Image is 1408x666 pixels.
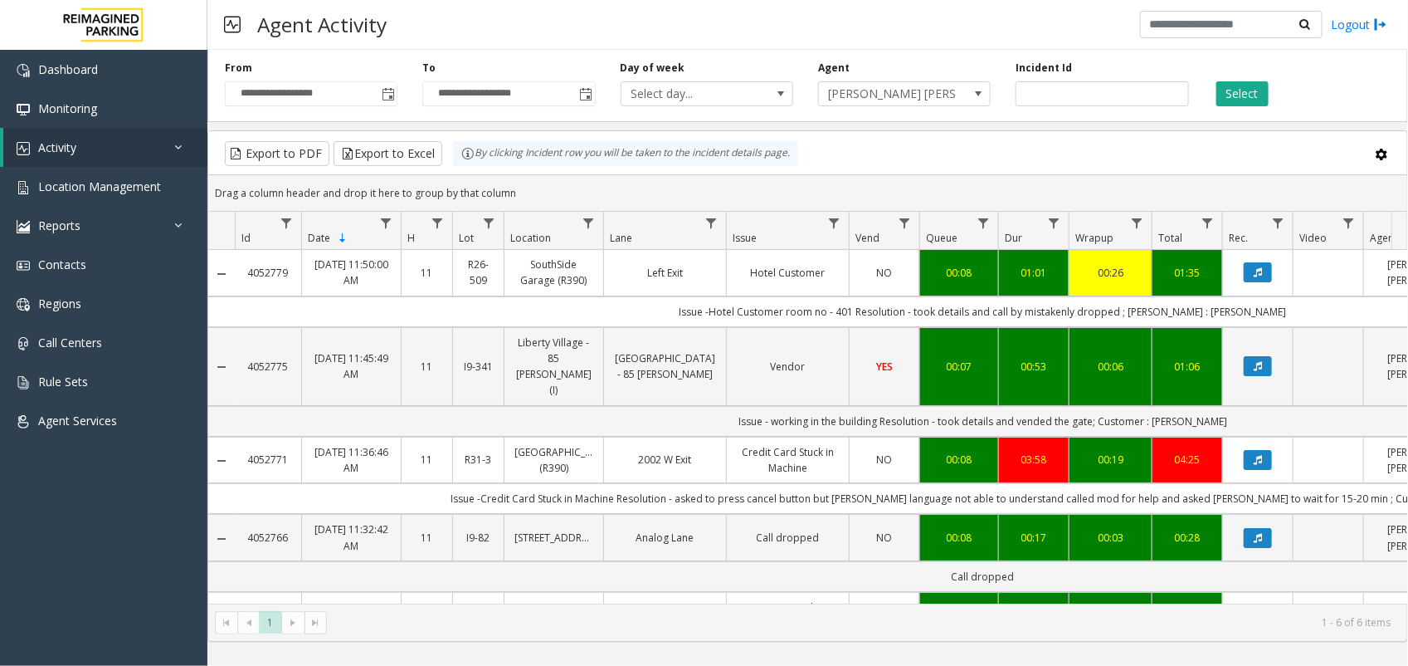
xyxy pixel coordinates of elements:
a: 00:06 [1079,359,1142,375]
div: 00:53 [1009,359,1059,375]
a: 01:01 [1009,265,1059,281]
button: Export to Excel [334,141,442,166]
span: Vend [855,231,879,245]
a: R31-3 [463,452,494,468]
a: 01:06 [1162,359,1212,375]
span: Page 1 [259,611,281,634]
span: NO [877,453,893,467]
a: H Filter Menu [426,212,449,234]
a: [DATE] 11:50:00 AM [312,257,391,288]
label: From [225,61,252,76]
a: Vend Filter Menu [894,212,916,234]
span: Dashboard [38,61,98,77]
img: logout [1374,16,1387,33]
a: [STREET_ADDRESS] [514,530,593,546]
span: Lane [610,231,632,245]
span: NO [877,531,893,545]
span: Call Centers [38,335,102,350]
a: 11 [412,359,442,375]
a: Collapse Details [208,360,235,374]
button: Select [1216,81,1269,106]
a: Rec. Filter Menu [1267,212,1289,234]
a: 04:25 [1162,452,1212,468]
span: Rule Sets [38,374,88,389]
img: 'icon' [17,103,30,116]
a: Lot Filter Menu [478,212,500,234]
span: Wrapup [1075,231,1113,245]
span: Total [1158,231,1182,245]
a: Credit Card Stuck in Machine [737,444,839,476]
span: Queue [926,231,957,245]
kendo-pager-info: 1 - 6 of 6 items [337,615,1391,629]
a: Dur Filter Menu [1043,212,1065,234]
label: Agent [818,61,850,76]
span: Contacts [38,257,86,272]
div: 00:07 [930,359,988,375]
a: Activity [3,128,207,167]
a: [DATE] 11:36:46 AM [312,444,391,476]
a: 03:58 [1009,452,1059,468]
a: NO [860,452,909,468]
img: 'icon' [17,181,30,194]
a: 4052771 [245,452,291,468]
label: To [422,61,436,76]
span: Rec. [1229,231,1248,245]
div: 00:08 [930,530,988,546]
span: Agent Services [38,413,117,428]
img: 'icon' [17,337,30,350]
span: Sortable [336,232,349,245]
a: 11 [412,452,442,468]
span: Select day... [621,82,758,105]
img: 'icon' [17,64,30,77]
a: 00:26 [1079,265,1142,281]
span: Toggle popup [577,82,595,105]
a: Wrapup Filter Menu [1126,212,1148,234]
div: Drag a column header and drop it here to group by that column [208,179,1407,208]
a: Total Filter Menu [1196,212,1219,234]
img: infoIcon.svg [461,147,475,160]
img: 'icon' [17,220,30,233]
a: NO [860,530,909,546]
a: Collapse Details [208,454,235,468]
a: 2002 W Exit [614,452,716,468]
span: YES [876,360,893,374]
a: 4052766 [245,530,291,546]
img: 'icon' [17,376,30,389]
a: [GEOGRAPHIC_DATA] (R390) [514,444,593,476]
a: 00:28 [1162,530,1212,546]
span: Id [241,231,251,245]
span: NO [877,266,893,280]
a: 01:35 [1162,265,1212,281]
div: 00:08 [930,452,988,468]
a: 00:17 [1009,530,1059,546]
a: 4052779 [245,265,291,281]
a: Vendor [737,359,839,375]
span: Location Management [38,179,161,194]
label: Day of week [621,61,685,76]
h3: Agent Activity [249,4,395,45]
a: 4052775 [245,359,291,375]
a: Id Filter Menu [275,212,298,234]
span: Reports [38,218,80,233]
img: pageIcon [224,4,241,45]
div: By clicking Incident row you will be taken to the incident details page. [453,141,798,166]
a: 00:19 [1079,452,1142,468]
a: I9-82 [463,530,494,546]
a: Video Filter Menu [1337,212,1360,234]
a: Date Filter Menu [375,212,397,234]
span: H [407,231,415,245]
a: 11 [412,530,442,546]
a: Collapse Details [208,267,235,281]
span: [PERSON_NAME] [PERSON_NAME] [819,82,956,105]
span: Toggle popup [378,82,397,105]
a: YES [860,359,909,375]
a: Forgot Card / Transponder / KeyFob [737,600,839,648]
img: 'icon' [17,259,30,272]
span: Issue [733,231,757,245]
